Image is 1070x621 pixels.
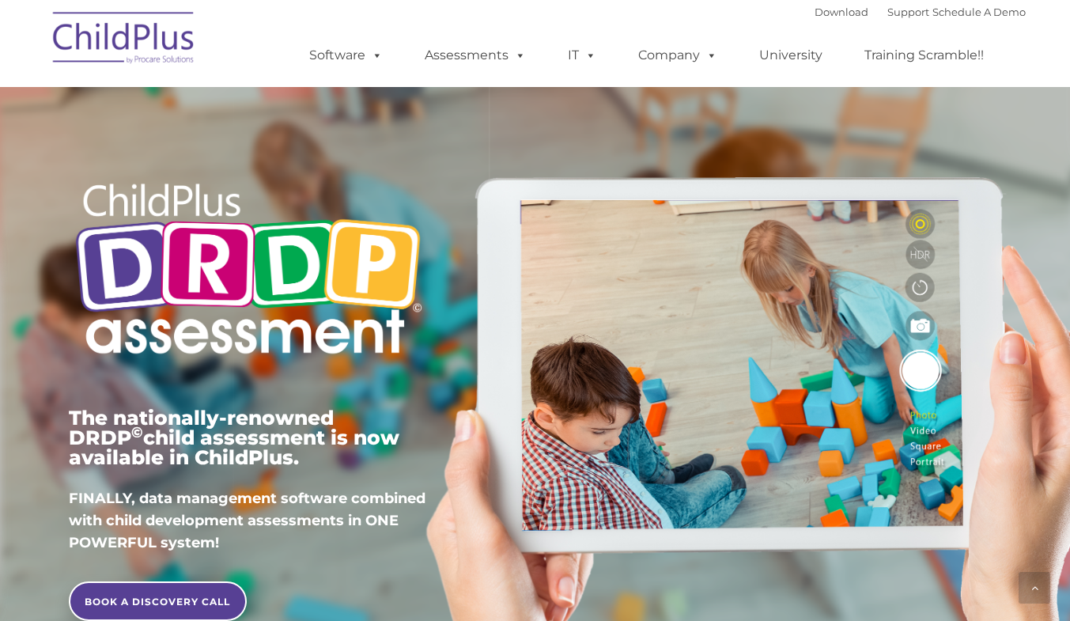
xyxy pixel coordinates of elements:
a: BOOK A DISCOVERY CALL [69,581,247,621]
a: Assessments [409,40,542,71]
a: Training Scramble!! [849,40,1000,71]
a: University [743,40,838,71]
sup: © [131,423,143,441]
a: Software [293,40,399,71]
img: Copyright - DRDP Logo Light [69,162,428,381]
a: Company [622,40,733,71]
a: Download [815,6,868,18]
font: | [815,6,1026,18]
span: The nationally-renowned DRDP child assessment is now available in ChildPlus. [69,406,399,469]
a: Support [887,6,929,18]
span: FINALLY, data management software combined with child development assessments in ONE POWERFUL sys... [69,490,425,551]
img: ChildPlus by Procare Solutions [45,1,203,80]
a: IT [552,40,612,71]
a: Schedule A Demo [932,6,1026,18]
